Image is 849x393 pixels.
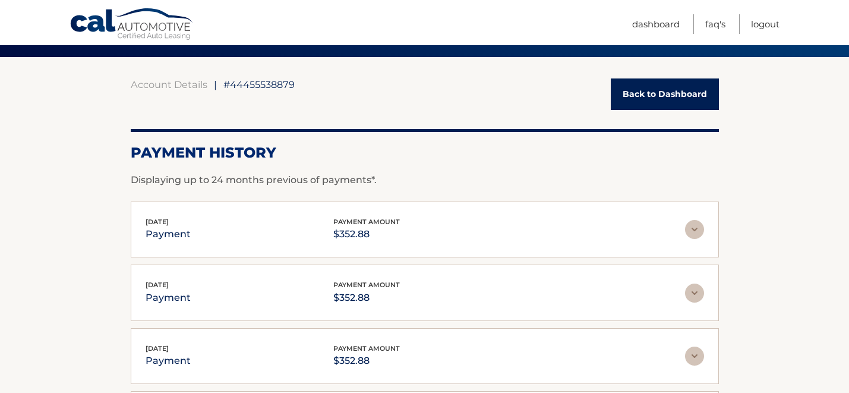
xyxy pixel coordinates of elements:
[131,144,719,162] h2: Payment History
[131,173,719,187] p: Displaying up to 24 months previous of payments*.
[333,218,400,226] span: payment amount
[333,281,400,289] span: payment amount
[333,226,400,243] p: $352.88
[685,284,704,303] img: accordion-rest.svg
[223,78,295,90] span: #44455538879
[685,220,704,239] img: accordion-rest.svg
[751,14,779,34] a: Logout
[131,78,207,90] a: Account Details
[333,353,400,369] p: $352.88
[146,353,191,369] p: payment
[333,290,400,306] p: $352.88
[705,14,725,34] a: FAQ's
[146,344,169,353] span: [DATE]
[333,344,400,353] span: payment amount
[685,347,704,366] img: accordion-rest.svg
[146,218,169,226] span: [DATE]
[611,78,719,110] a: Back to Dashboard
[70,8,194,42] a: Cal Automotive
[146,281,169,289] span: [DATE]
[214,78,217,90] span: |
[146,290,191,306] p: payment
[146,226,191,243] p: payment
[632,14,680,34] a: Dashboard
